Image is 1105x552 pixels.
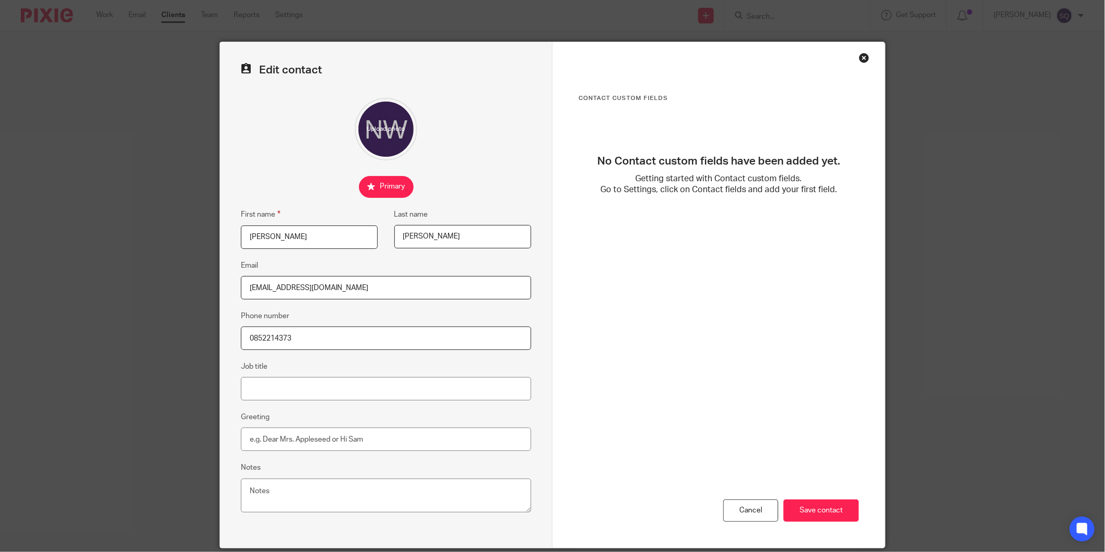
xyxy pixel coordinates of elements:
label: First name [241,208,280,220]
h3: No Contact custom fields have been added yet. [579,155,859,168]
input: Save contact [783,499,859,522]
label: Notes [241,462,261,473]
div: Close this dialog window [859,53,869,63]
h2: Edit contact [241,63,531,77]
div: Cancel [723,499,778,522]
label: Job title [241,361,267,372]
label: Phone number [241,311,289,321]
input: e.g. Dear Mrs. Appleseed or Hi Sam [241,428,531,451]
p: Getting started with Contact custom fields. Go to Settings, click on Contact fields and add your ... [579,173,859,196]
label: Greeting [241,412,269,422]
label: Last name [394,209,428,220]
label: Email [241,260,258,271]
h3: Contact Custom fields [579,94,859,103]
